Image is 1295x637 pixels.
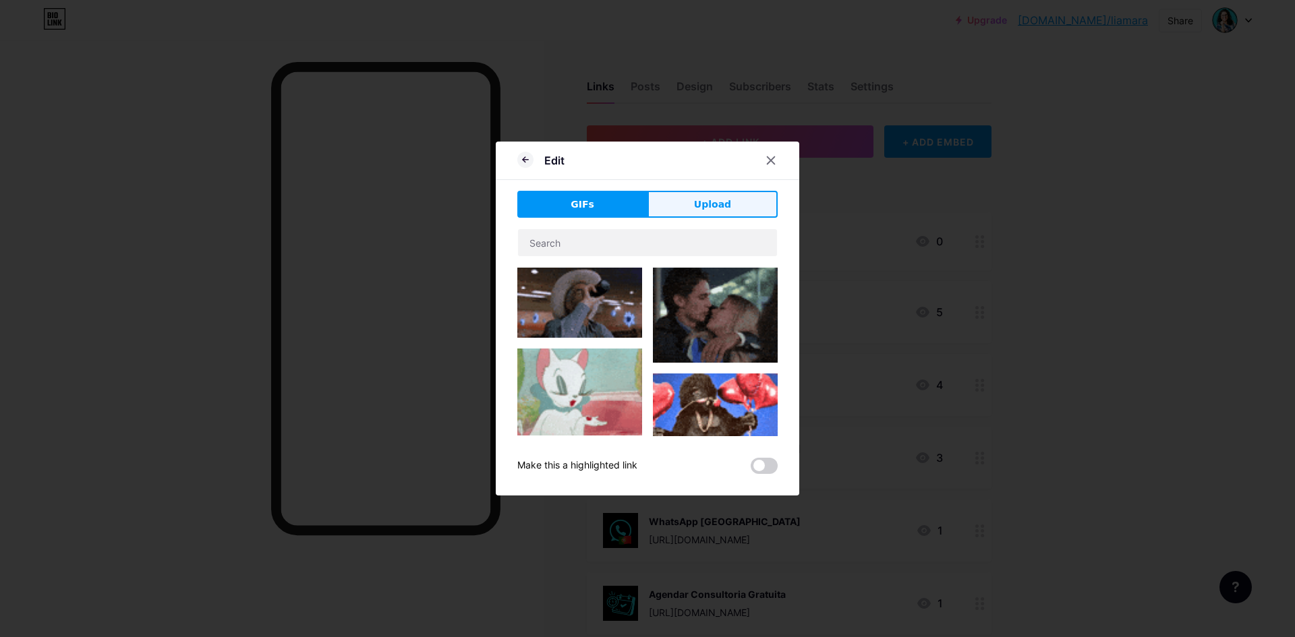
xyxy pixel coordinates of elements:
img: Gihpy [517,268,642,338]
button: GIFs [517,191,647,218]
div: Edit [544,152,565,169]
img: Gihpy [517,348,642,436]
span: GIFs [571,198,594,212]
img: Gihpy [653,268,778,363]
input: Search [518,229,777,256]
span: Upload [694,198,731,212]
div: Make this a highlighted link [517,458,637,474]
button: Upload [647,191,778,218]
img: Gihpy [653,373,778,468]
